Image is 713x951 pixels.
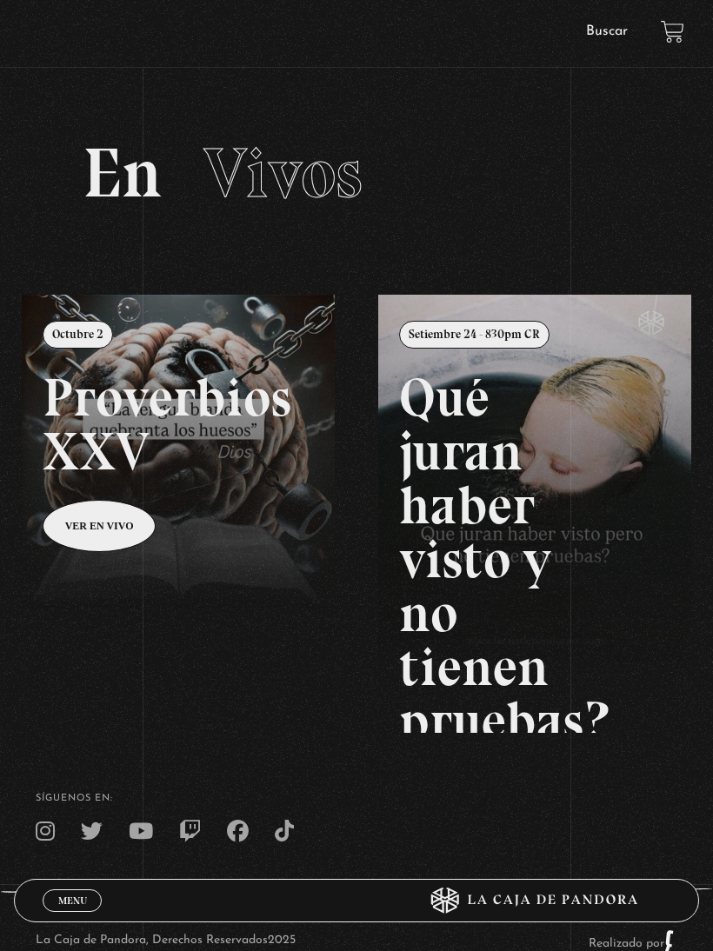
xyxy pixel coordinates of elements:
[83,138,630,208] h2: En
[203,131,363,215] span: Vivos
[52,910,93,922] span: Cerrar
[58,895,87,906] span: Menu
[36,794,677,803] h4: SÍguenos en:
[661,20,684,43] a: View your shopping cart
[586,24,628,38] a: Buscar
[589,937,677,950] a: Realizado por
